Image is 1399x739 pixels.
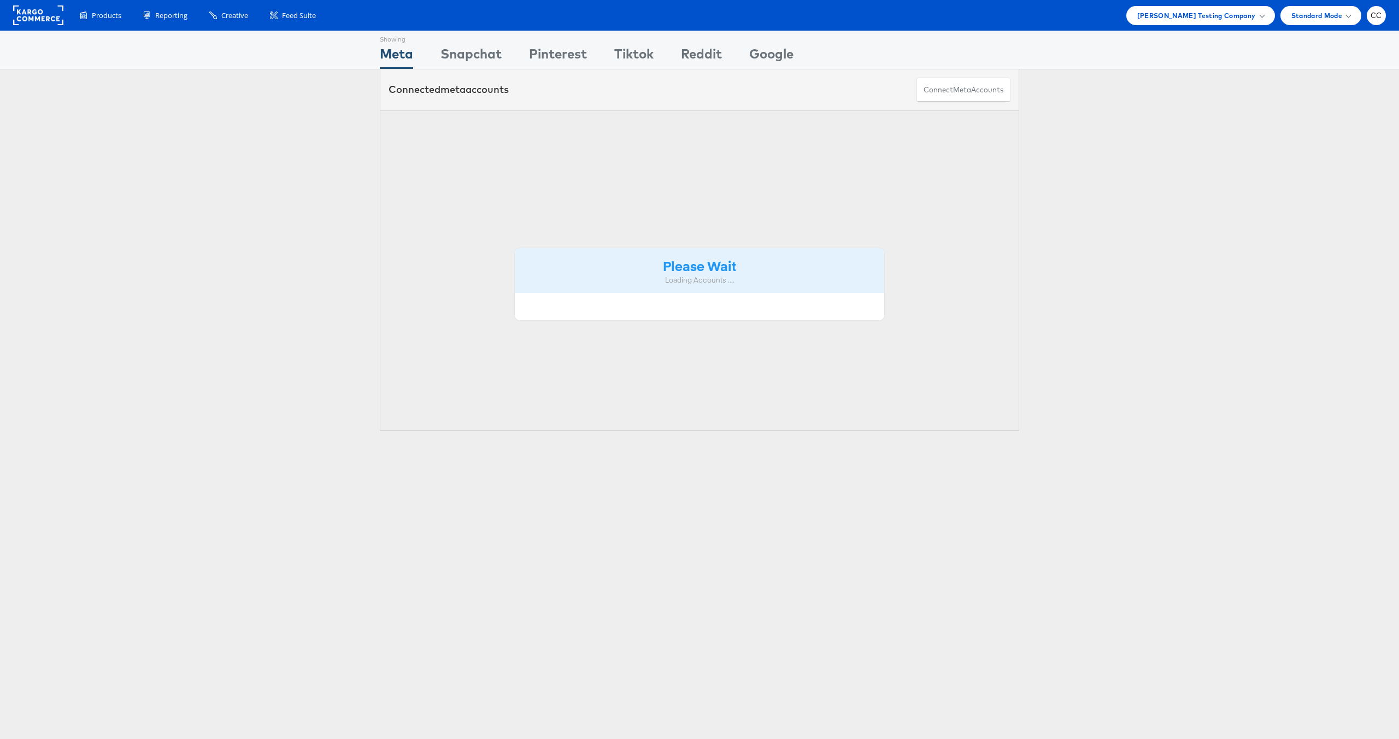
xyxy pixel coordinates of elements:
[440,83,466,96] span: meta
[380,31,413,44] div: Showing
[1371,12,1382,19] span: CC
[663,256,736,274] strong: Please Wait
[221,10,248,21] span: Creative
[681,44,722,69] div: Reddit
[916,78,1010,102] button: ConnectmetaAccounts
[523,275,876,285] div: Loading Accounts ....
[749,44,793,69] div: Google
[1291,10,1342,21] span: Standard Mode
[614,44,654,69] div: Tiktok
[155,10,187,21] span: Reporting
[92,10,121,21] span: Products
[282,10,316,21] span: Feed Suite
[529,44,587,69] div: Pinterest
[380,44,413,69] div: Meta
[1137,10,1256,21] span: [PERSON_NAME] Testing Company
[953,85,971,95] span: meta
[440,44,502,69] div: Snapchat
[389,83,509,97] div: Connected accounts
